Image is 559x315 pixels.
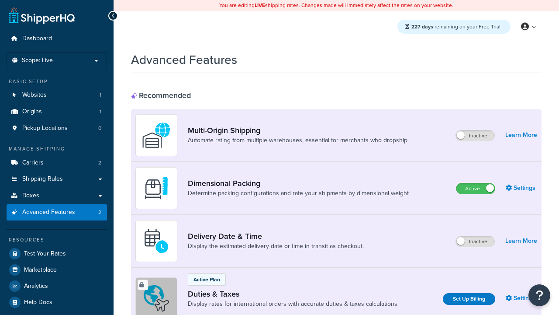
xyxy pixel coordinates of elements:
a: Learn More [505,235,537,247]
label: Inactive [456,130,494,141]
label: Active [456,183,495,194]
span: Help Docs [24,299,52,306]
div: Basic Setup [7,78,107,85]
div: Recommended [131,91,191,100]
span: Origins [22,108,42,115]
a: Help Docs [7,294,107,310]
span: 0 [98,125,101,132]
h1: Advanced Features [131,51,237,68]
a: Boxes [7,188,107,204]
span: Marketplace [24,266,57,274]
a: Multi-Origin Shipping [188,126,407,135]
a: Display the estimated delivery date or time in transit as checkout. [188,242,364,251]
a: Dimensional Packing [188,178,409,188]
li: Carriers [7,155,107,171]
a: Pickup Locations0 [7,120,107,136]
p: Active Plan [193,276,220,283]
a: Origins1 [7,104,107,120]
span: 2 [98,209,101,216]
a: Advanced Features2 [7,204,107,220]
span: Advanced Features [22,209,75,216]
a: Marketplace [7,262,107,278]
a: Test Your Rates [7,246,107,262]
a: Determine packing configurations and rate your shipments by dimensional weight [188,189,409,198]
li: Pickup Locations [7,120,107,136]
a: Delivery Date & Time [188,231,364,241]
a: Analytics [7,278,107,294]
span: remaining on your Free Trial [411,23,500,31]
button: Open Resource Center [528,284,550,306]
a: Learn More [505,129,537,141]
div: Manage Shipping [7,145,107,153]
a: Settings [506,292,537,304]
img: WatD5o0RtDAAAAAElFTkSuQmCC [141,120,172,150]
span: 1 [100,91,101,99]
a: Display rates for international orders with accurate duties & taxes calculations [188,300,397,308]
span: Test Your Rates [24,250,66,258]
span: 1 [100,108,101,115]
a: Websites1 [7,87,107,103]
span: 2 [98,159,101,167]
li: Origins [7,104,107,120]
span: Scope: Live [22,57,53,64]
a: Dashboard [7,31,107,47]
a: Set Up Billing [443,293,495,305]
a: Automate rating from multiple warehouses, essential for merchants who dropship [188,136,407,145]
b: LIVE [255,1,265,9]
span: Dashboard [22,35,52,42]
a: Duties & Taxes [188,289,397,299]
label: Inactive [456,236,494,247]
strong: 227 days [411,23,433,31]
span: Boxes [22,192,39,199]
span: Carriers [22,159,44,167]
div: Resources [7,236,107,244]
li: Websites [7,87,107,103]
a: Carriers2 [7,155,107,171]
a: Settings [506,182,537,194]
span: Pickup Locations [22,125,68,132]
span: Websites [22,91,47,99]
a: Shipping Rules [7,171,107,187]
img: gfkeb5ejjkALwAAAABJRU5ErkJggg== [141,226,172,256]
li: Advanced Features [7,204,107,220]
img: DTVBYsAAAAAASUVORK5CYII= [141,173,172,203]
span: Analytics [24,283,48,290]
span: Shipping Rules [22,175,63,183]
